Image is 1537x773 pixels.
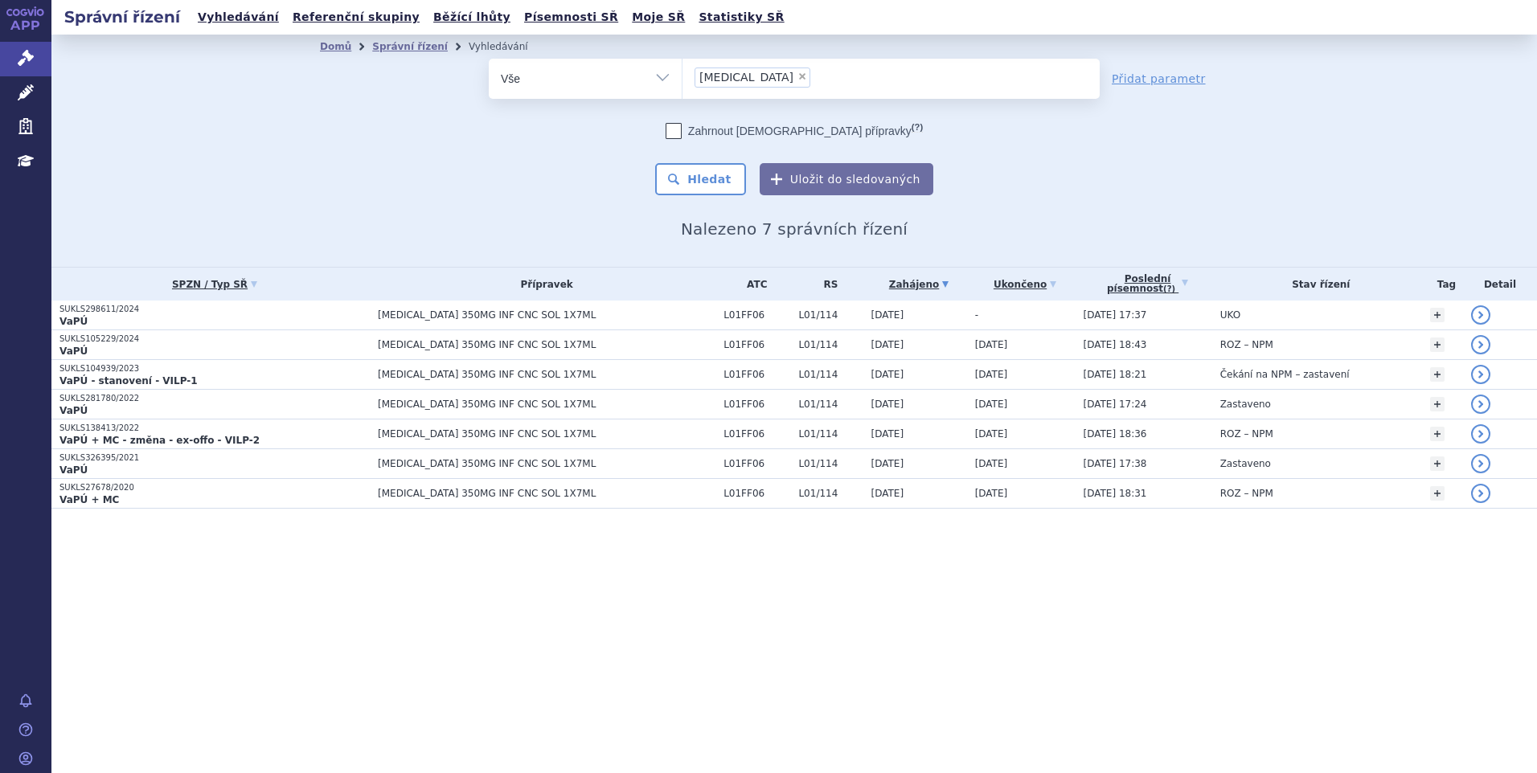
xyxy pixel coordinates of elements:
p: SUKLS298611/2024 [59,304,370,315]
a: + [1430,397,1445,411]
span: L01FF06 [723,488,790,499]
a: Statistiky SŘ [694,6,789,28]
span: [MEDICAL_DATA] 350MG INF CNC SOL 1X7ML [378,488,715,499]
th: RS [790,268,863,301]
p: SUKLS138413/2022 [59,423,370,434]
span: Zastaveno [1220,399,1271,410]
span: [DATE] 18:21 [1084,369,1147,380]
p: SUKLS27678/2020 [59,482,370,493]
p: SUKLS105229/2024 [59,333,370,345]
a: + [1430,427,1445,441]
strong: VaPÚ [59,346,88,357]
a: Zahájeno [871,273,966,296]
p: SUKLS326395/2021 [59,452,370,464]
span: [MEDICAL_DATA] 350MG INF CNC SOL 1X7ML [378,428,715,440]
th: Detail [1463,268,1537,301]
span: [DATE] 18:43 [1084,339,1147,350]
th: Tag [1422,268,1463,301]
a: + [1430,337,1445,352]
span: [DATE] [975,399,1008,410]
a: SPZN / Typ SŘ [59,273,370,296]
span: L01/114 [798,339,863,350]
th: Přípravek [370,268,715,301]
a: Ukončeno [975,273,1076,296]
a: + [1430,367,1445,382]
a: Správní řízení [372,41,448,52]
span: L01FF06 [723,339,790,350]
span: [DATE] 18:36 [1084,428,1147,440]
a: Moje SŘ [627,6,690,28]
span: [MEDICAL_DATA] 350MG INF CNC SOL 1X7ML [378,458,715,469]
button: Uložit do sledovaných [760,163,933,195]
span: [MEDICAL_DATA] 350MG INF CNC SOL 1X7ML [378,369,715,380]
abbr: (?) [1163,284,1175,294]
strong: VaPÚ + MC [59,494,119,505]
abbr: (?) [912,122,923,133]
span: L01/114 [798,309,863,321]
span: [DATE] [975,339,1008,350]
label: Zahrnout [DEMOGRAPHIC_DATA] přípravky [666,123,923,139]
span: [DATE] [871,458,904,469]
strong: VaPÚ [59,316,88,327]
a: Přidat parametr [1112,71,1206,87]
p: SUKLS281780/2022 [59,393,370,404]
a: detail [1471,424,1490,444]
a: detail [1471,454,1490,473]
span: L01/114 [798,488,863,499]
span: Zastaveno [1220,458,1271,469]
span: L01/114 [798,458,863,469]
span: [MEDICAL_DATA] [699,72,793,83]
span: [DATE] 18:31 [1084,488,1147,499]
strong: VaPÚ [59,464,88,476]
a: Poslednípísemnost(?) [1084,268,1212,301]
span: [DATE] [871,339,904,350]
li: Vyhledávání [469,35,549,59]
a: + [1430,486,1445,501]
span: - [975,309,978,321]
span: [DATE] [871,369,904,380]
span: [DATE] 17:37 [1084,309,1147,321]
strong: VaPÚ + MC - změna - ex-offo - VILP-2 [59,435,260,446]
h2: Správní řízení [51,6,193,28]
a: Domů [320,41,351,52]
strong: VaPÚ [59,405,88,416]
span: Čekání na NPM – zastavení [1220,369,1350,380]
span: [MEDICAL_DATA] 350MG INF CNC SOL 1X7ML [378,399,715,410]
span: [DATE] [975,458,1008,469]
span: L01/114 [798,428,863,440]
a: Vyhledávání [193,6,284,28]
a: detail [1471,365,1490,384]
a: detail [1471,484,1490,503]
strong: VaPÚ - stanovení - VILP-1 [59,375,198,386]
span: [DATE] 17:24 [1084,399,1147,410]
input: [MEDICAL_DATA] [815,67,824,87]
th: ATC [715,268,790,301]
a: detail [1471,335,1490,354]
span: L01FF06 [723,399,790,410]
button: Hledat [655,163,746,195]
span: [DATE] [871,428,904,440]
span: ROZ – NPM [1220,428,1273,440]
span: [MEDICAL_DATA] 350MG INF CNC SOL 1X7ML [378,309,715,321]
span: [DATE] [871,399,904,410]
span: [DATE] [975,369,1008,380]
span: L01FF06 [723,369,790,380]
span: [DATE] [975,488,1008,499]
p: SUKLS104939/2023 [59,363,370,374]
a: Běžící lhůty [428,6,515,28]
span: × [797,72,807,81]
th: Stav řízení [1212,268,1422,301]
span: [DATE] [871,309,904,321]
span: UKO [1220,309,1240,321]
span: L01/114 [798,369,863,380]
span: L01/114 [798,399,863,410]
span: [DATE] [975,428,1008,440]
a: Referenční skupiny [288,6,424,28]
span: Nalezeno 7 správních řízení [681,219,908,239]
a: Písemnosti SŘ [519,6,623,28]
a: detail [1471,395,1490,414]
span: L01FF06 [723,458,790,469]
a: + [1430,456,1445,471]
span: L01FF06 [723,428,790,440]
a: + [1430,308,1445,322]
